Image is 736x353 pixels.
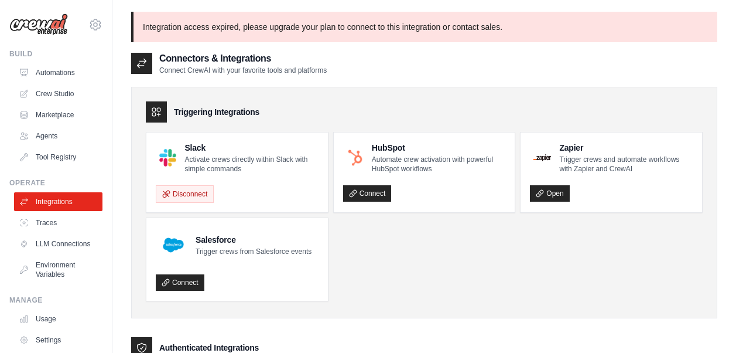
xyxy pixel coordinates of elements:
[14,192,102,211] a: Integrations
[159,231,187,259] img: Salesforce Logo
[530,185,569,202] a: Open
[184,155,318,174] p: Activate crews directly within Slack with simple commands
[159,66,327,75] p: Connect CrewAI with your favorite tools and platforms
[14,235,102,253] a: LLM Connections
[14,63,102,82] a: Automations
[559,142,693,154] h4: Zapier
[14,256,102,284] a: Environment Variables
[196,234,311,246] h4: Salesforce
[14,148,102,167] a: Tool Registry
[159,149,176,166] img: Slack Logo
[533,154,551,161] img: Zapier Logo
[14,127,102,145] a: Agents
[14,84,102,103] a: Crew Studio
[9,49,102,59] div: Build
[9,296,102,305] div: Manage
[184,142,318,154] h4: Slack
[9,13,68,36] img: Logo
[559,155,693,174] p: Trigger crews and automate workflows with Zapier and CrewAI
[156,185,214,203] button: Disconnect
[159,52,327,66] h2: Connectors & Integrations
[347,149,364,166] img: HubSpot Logo
[14,106,102,124] a: Marketplace
[14,310,102,328] a: Usage
[196,247,311,256] p: Trigger crews from Salesforce events
[174,106,259,118] h3: Triggering Integrations
[14,331,102,349] a: Settings
[9,178,102,188] div: Operate
[677,297,736,353] iframe: Chat Widget
[156,274,204,291] a: Connect
[372,142,506,154] h4: HubSpot
[131,12,717,42] p: Integration access expired, please upgrade your plan to connect to this integration or contact sa...
[372,155,506,174] p: Automate crew activation with powerful HubSpot workflows
[343,185,392,202] a: Connect
[14,213,102,232] a: Traces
